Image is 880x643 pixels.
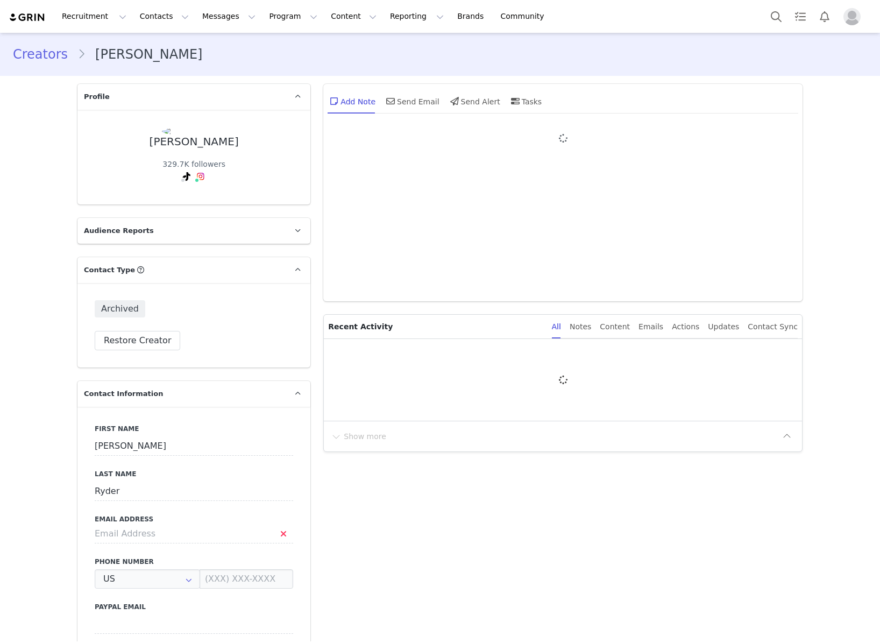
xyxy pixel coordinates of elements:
[84,265,135,275] span: Contact Type
[708,315,739,339] div: Updates
[95,524,293,543] input: Email Address
[262,4,324,29] button: Program
[95,300,145,317] span: Archived
[789,4,812,29] a: Tasks
[95,602,293,612] label: Paypal Email
[95,557,293,567] label: Phone Number
[13,45,77,64] a: Creators
[328,88,375,114] div: Add Note
[196,4,262,29] button: Messages
[570,315,591,339] div: Notes
[451,4,493,29] a: Brands
[196,172,205,181] img: instagram.svg
[95,331,180,350] button: Restore Creator
[384,88,439,114] div: Send Email
[813,4,836,29] button: Notifications
[133,4,195,29] button: Contacts
[84,91,110,102] span: Profile
[384,4,450,29] button: Reporting
[162,127,226,136] img: da7455d2-3870-4288-ac37-60d18d3cae51.jpg
[200,569,293,589] input: (XXX) XXX-XXXX
[84,388,163,399] span: Contact Information
[509,88,542,114] div: Tasks
[9,12,46,23] img: grin logo
[95,514,293,524] label: Email Address
[494,4,556,29] a: Community
[95,569,200,589] input: Country
[764,4,788,29] button: Search
[150,136,239,148] div: [PERSON_NAME]
[748,315,798,339] div: Contact Sync
[55,4,133,29] button: Recruitment
[843,8,861,25] img: placeholder-profile.jpg
[95,424,293,434] label: First Name
[672,315,699,339] div: Actions
[162,159,225,170] div: 329.7K followers
[552,315,561,339] div: All
[837,8,871,25] button: Profile
[448,88,500,114] div: Send Alert
[638,315,663,339] div: Emails
[84,225,154,236] span: Audience Reports
[600,315,630,339] div: Content
[95,469,293,479] label: Last Name
[324,4,383,29] button: Content
[330,428,387,445] button: Show more
[328,315,543,338] p: Recent Activity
